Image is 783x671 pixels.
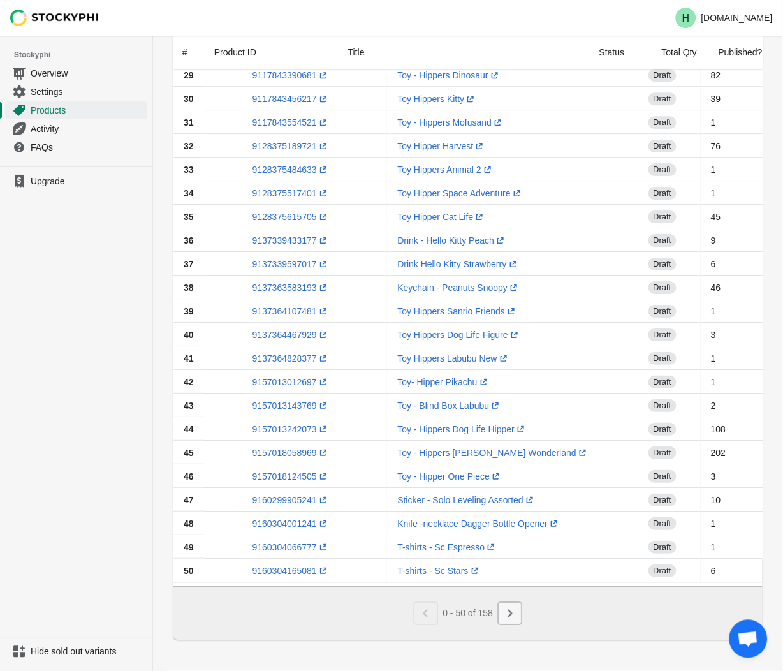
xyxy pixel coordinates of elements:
[184,188,194,198] span: 34
[397,283,520,293] a: Keychain - Peanuts Snoopy(opens a new window)
[252,117,330,128] a: 9117843554521(opens a new window)
[182,46,189,59] div: #
[184,401,194,411] span: 43
[701,228,756,252] td: 9
[184,70,194,80] span: 29
[184,212,194,222] span: 35
[589,36,652,69] div: Status
[184,94,194,104] span: 30
[184,519,194,529] span: 48
[184,542,194,552] span: 49
[648,517,677,530] span: draft
[252,283,330,293] a: 9137363583193(opens a new window)
[701,346,756,370] td: 1
[14,48,152,61] span: Stockyphi
[652,36,708,69] div: Total Qty
[5,119,147,138] a: Activity
[701,559,756,582] td: 6
[397,141,486,151] a: Toy Hipper Harvest(opens a new window)
[184,283,194,293] span: 38
[252,165,330,175] a: 9128375484633(opens a new window)
[648,446,677,459] span: draft
[31,67,145,80] span: Overview
[701,252,756,276] td: 6
[701,205,756,228] td: 45
[184,306,194,316] span: 39
[397,188,523,198] a: Toy Hipper Space Adventure(opens a new window)
[701,512,756,535] td: 1
[184,330,194,340] span: 40
[184,117,194,128] span: 31
[397,401,502,411] a: Toy - Blind Box Labubu(opens a new window)
[397,353,509,364] a: Toy Hippers Labubu New(opens a new window)
[701,299,756,323] td: 1
[252,495,330,505] a: 9160299905241(opens a new window)
[252,212,330,222] a: 9128375615705(opens a new window)
[397,94,477,104] a: Toy Hippers Kitty(opens a new window)
[397,306,518,316] a: Toy Hippers Sanrio Friends(opens a new window)
[397,330,521,340] a: Toy Hippers Dog Life Figure(opens a new window)
[338,36,589,69] div: Title
[682,13,690,24] text: H
[184,377,194,387] span: 42
[204,36,338,69] div: Product ID
[397,165,494,175] a: Toy Hippers Animal 2(opens a new window)
[397,70,501,80] a: Toy - Hippers Dinosaur(opens a new window)
[184,448,194,458] span: 45
[648,352,677,365] span: draft
[5,82,147,101] a: Settings
[252,377,330,387] a: 9157013012697(opens a new window)
[5,172,147,190] a: Upgrade
[443,608,494,619] span: 0 - 50 of 158
[397,235,507,246] a: Drink - Hello Kitty Peach(opens a new window)
[397,471,502,482] a: Toy - Hipper One Piece(opens a new window)
[701,394,756,417] td: 2
[701,370,756,394] td: 1
[252,235,330,246] a: 9137339433177(opens a new window)
[252,566,330,576] a: 9160304165081(opens a new window)
[648,92,677,105] span: draft
[397,448,589,458] a: Toy - Hippers [PERSON_NAME] Wonderland(opens a new window)
[397,424,527,434] a: Toy - Hippers Dog Life Hipper(opens a new window)
[648,399,677,412] span: draft
[648,541,677,554] span: draft
[397,566,481,576] a: T-shirts - Sc Stars(opens a new window)
[252,424,330,434] a: 9157013242073(opens a new window)
[184,495,194,505] span: 47
[5,64,147,82] a: Overview
[701,63,756,87] td: 82
[252,448,330,458] a: 9157018058969(opens a new window)
[648,258,677,270] span: draft
[397,542,497,552] a: T-shirts - Sc Espresso(opens a new window)
[31,104,145,117] span: Products
[252,353,330,364] a: 9137364828377(opens a new window)
[184,353,194,364] span: 41
[701,158,756,181] td: 1
[397,212,486,222] a: Toy Hipper Cat Life(opens a new window)
[701,464,756,488] td: 3
[708,36,772,69] div: Published?
[701,323,756,346] td: 3
[701,276,756,299] td: 46
[252,330,330,340] a: 9137364467929(opens a new window)
[498,602,522,625] button: Next
[252,306,330,316] a: 9137364107481(opens a new window)
[252,141,330,151] a: 9128375189721(opens a new window)
[184,471,194,482] span: 46
[701,87,756,110] td: 39
[648,210,677,223] span: draft
[648,281,677,294] span: draft
[252,519,330,529] a: 9160304001241(opens a new window)
[648,69,677,82] span: draft
[31,175,145,188] span: Upgrade
[648,470,677,483] span: draft
[31,645,145,658] span: Hide sold out variants
[252,70,330,80] a: 9117843390681(opens a new window)
[31,85,145,98] span: Settings
[701,110,756,134] td: 1
[10,10,99,26] img: Stockyphi
[648,163,677,176] span: draft
[397,495,536,505] a: Sticker - Solo Leveling Assorted(opens a new window)
[701,417,756,441] td: 108
[701,441,756,464] td: 202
